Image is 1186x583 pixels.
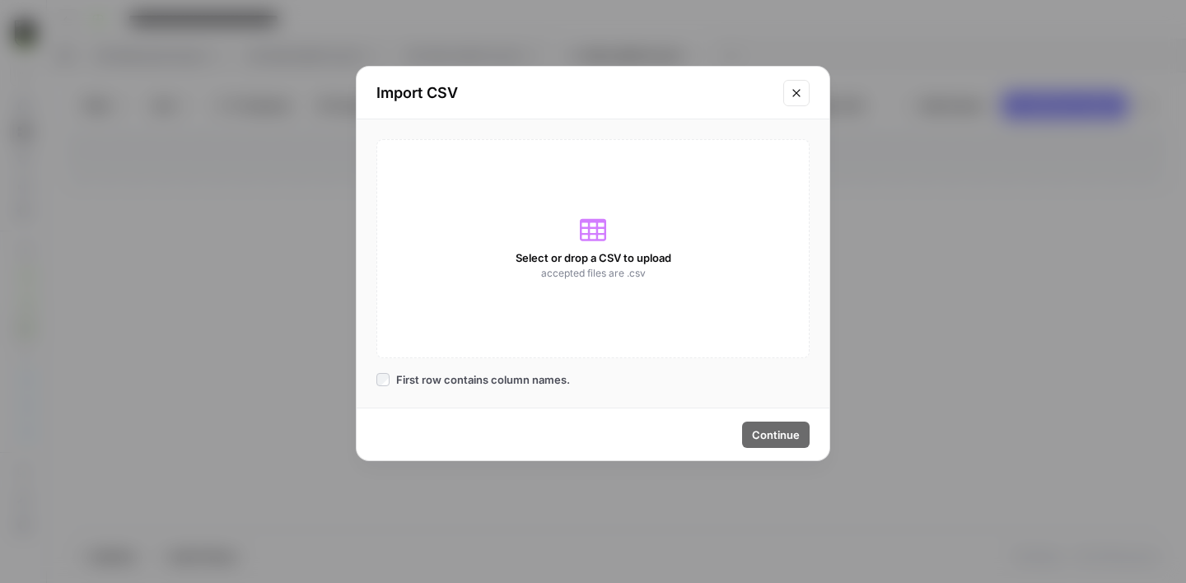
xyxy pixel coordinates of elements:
span: accepted files are .csv [541,266,646,281]
span: Select or drop a CSV to upload [516,250,671,266]
button: Continue [742,422,810,448]
span: First row contains column names. [396,371,570,388]
button: Close modal [783,80,810,106]
h2: Import CSV [376,82,773,105]
span: Continue [752,427,800,443]
input: First row contains column names. [376,373,390,386]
